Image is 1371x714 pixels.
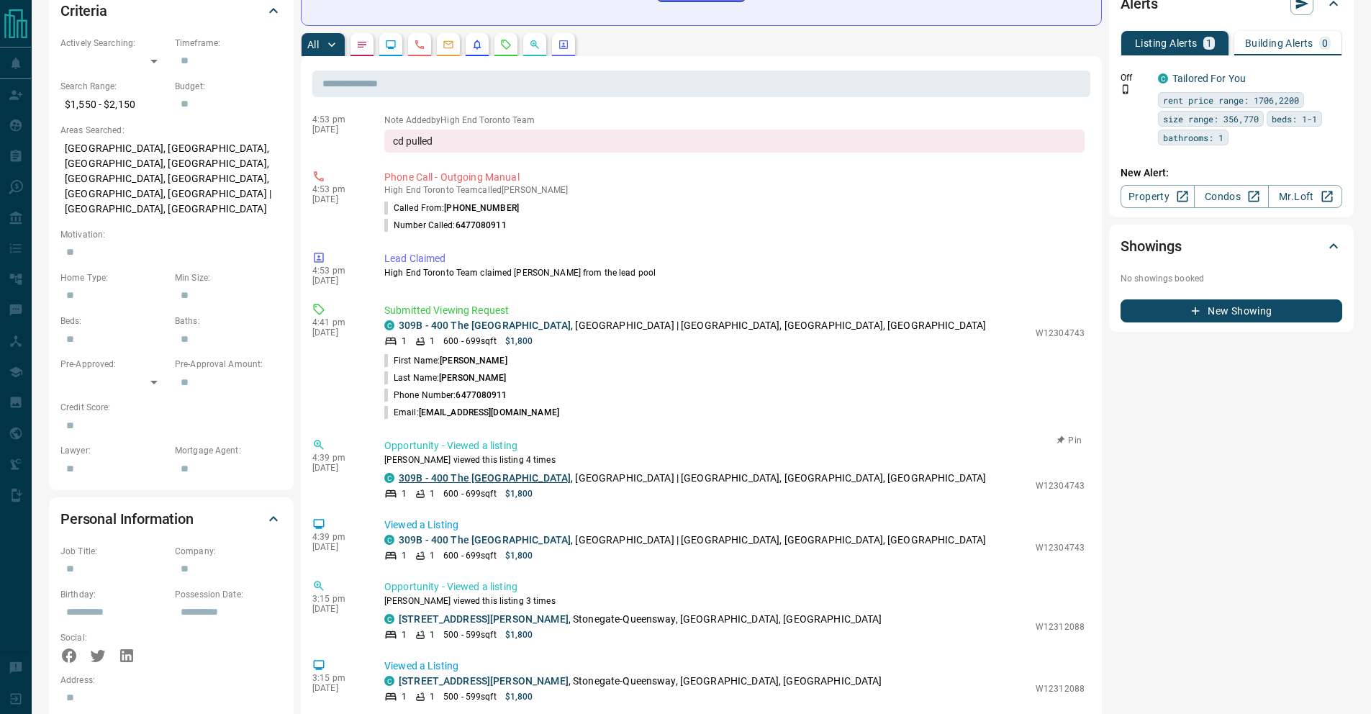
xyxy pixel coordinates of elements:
button: Pin [1049,434,1090,447]
span: bathrooms: 1 [1163,130,1223,145]
p: Viewed a Listing [384,518,1085,533]
p: First Name: [384,354,507,367]
div: condos.ca [384,535,394,545]
p: Number Called: [384,219,507,232]
p: [DATE] [312,683,363,693]
p: , Stonegate-Queensway, [GEOGRAPHIC_DATA], [GEOGRAPHIC_DATA] [399,612,882,627]
p: W12304743 [1036,327,1085,340]
p: $1,800 [505,335,533,348]
p: , Stonegate-Queensway, [GEOGRAPHIC_DATA], [GEOGRAPHIC_DATA] [399,674,882,689]
p: Social: [60,631,168,644]
a: Property [1121,185,1195,208]
p: Job Title: [60,545,168,558]
p: Min Size: [175,271,282,284]
p: Baths: [175,315,282,327]
p: 0 [1322,38,1328,48]
p: Submitted Viewing Request [384,303,1085,318]
p: Pre-Approved: [60,358,168,371]
a: [STREET_ADDRESS][PERSON_NAME] [399,613,569,625]
svg: Push Notification Only [1121,84,1131,94]
p: [PERSON_NAME] viewed this listing 4 times [384,453,1085,466]
p: 4:53 pm [312,266,363,276]
p: 1 [402,335,407,348]
p: [DATE] [312,542,363,552]
p: Beds: [60,315,168,327]
p: 4:39 pm [312,453,363,463]
p: [PERSON_NAME] viewed this listing 3 times [384,595,1085,607]
div: cd pulled [384,130,1085,153]
svg: Emails [443,39,454,50]
div: condos.ca [384,614,394,624]
div: Showings [1121,229,1342,263]
p: Listing Alerts [1135,38,1198,48]
p: 1 [430,690,435,703]
p: High End Toronto Team claimed [PERSON_NAME] from the lead pool [384,266,1085,279]
div: condos.ca [384,676,394,686]
p: Note Added by High End Toronto Team [384,115,1085,125]
p: 4:53 pm [312,184,363,194]
p: 1 [430,628,435,641]
p: 1 [1206,38,1212,48]
p: Search Range: [60,80,168,93]
p: [GEOGRAPHIC_DATA], [GEOGRAPHIC_DATA], [GEOGRAPHIC_DATA], [GEOGRAPHIC_DATA], [GEOGRAPHIC_DATA], [G... [60,137,282,221]
p: 3:15 pm [312,673,363,683]
div: condos.ca [1158,73,1168,83]
p: Opportunity - Viewed a listing [384,438,1085,453]
div: condos.ca [384,320,394,330]
p: $1,800 [505,628,533,641]
p: Called From: [384,202,519,214]
p: Lawyer: [60,444,168,457]
p: [DATE] [312,327,363,338]
p: , [GEOGRAPHIC_DATA] | [GEOGRAPHIC_DATA], [GEOGRAPHIC_DATA], [GEOGRAPHIC_DATA] [399,318,986,333]
p: Phone Number: [384,389,507,402]
p: 600 - 699 sqft [443,335,496,348]
p: High End Toronto Team called [PERSON_NAME] [384,185,1085,195]
p: Email: [384,406,559,419]
p: Credit Score: [60,401,282,414]
p: [DATE] [312,125,363,135]
svg: Listing Alerts [471,39,483,50]
div: condos.ca [384,473,394,483]
p: W12312088 [1036,682,1085,695]
p: 3:15 pm [312,594,363,604]
span: beds: 1-1 [1272,112,1317,126]
span: [PERSON_NAME] [440,356,507,366]
p: Viewed a Listing [384,659,1085,674]
a: Mr.Loft [1268,185,1342,208]
p: 4:41 pm [312,317,363,327]
span: [EMAIL_ADDRESS][DOMAIN_NAME] [419,407,559,417]
svg: Calls [414,39,425,50]
p: 1 [402,628,407,641]
p: Phone Call - Outgoing Manual [384,170,1085,185]
a: Condos [1194,185,1268,208]
p: 1 [430,549,435,562]
p: 4:39 pm [312,532,363,542]
p: [DATE] [312,463,363,473]
a: 309B - 400 The [GEOGRAPHIC_DATA] [399,534,571,546]
a: [STREET_ADDRESS][PERSON_NAME] [399,675,569,687]
p: 4:53 pm [312,114,363,125]
p: W12304743 [1036,541,1085,554]
p: 1 [402,690,407,703]
p: 500 - 599 sqft [443,628,496,641]
p: Building Alerts [1245,38,1313,48]
button: New Showing [1121,299,1342,322]
p: 600 - 699 sqft [443,487,496,500]
svg: Lead Browsing Activity [385,39,397,50]
span: 6477080911 [456,220,507,230]
svg: Agent Actions [558,39,569,50]
p: [DATE] [312,276,363,286]
p: 600 - 699 sqft [443,549,496,562]
p: [DATE] [312,194,363,204]
span: rent price range: 1706,2200 [1163,93,1299,107]
p: Budget: [175,80,282,93]
p: New Alert: [1121,166,1342,181]
span: [PHONE_NUMBER] [444,203,519,213]
p: Mortgage Agent: [175,444,282,457]
p: $1,550 - $2,150 [60,93,168,117]
p: W12312088 [1036,620,1085,633]
p: All [307,40,319,50]
div: Personal Information [60,502,282,536]
p: Timeframe: [175,37,282,50]
p: W12304743 [1036,479,1085,492]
